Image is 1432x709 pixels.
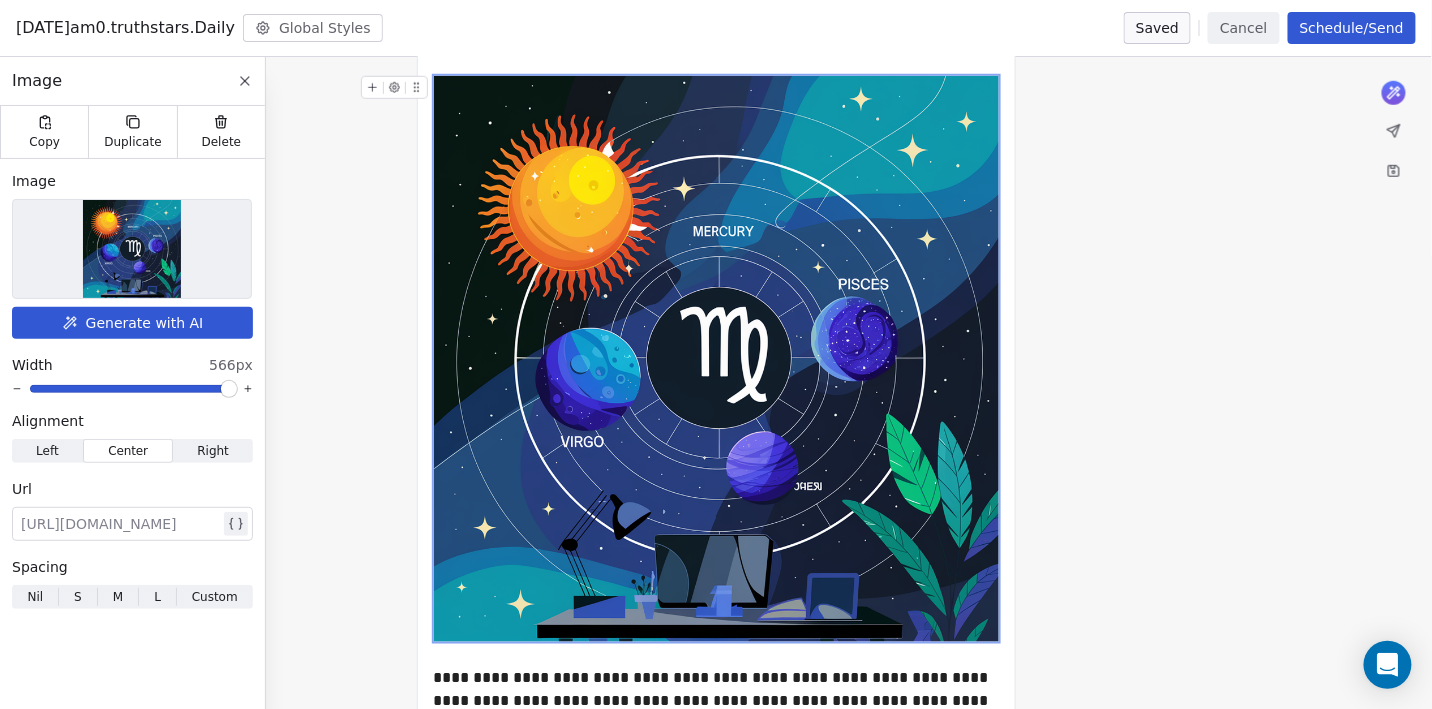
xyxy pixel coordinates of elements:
[209,355,253,375] span: 566px
[1208,12,1279,44] button: Cancel
[12,479,32,499] span: Url
[27,588,43,606] span: Nil
[12,171,56,191] span: Image
[12,355,53,375] span: Width
[29,134,60,150] span: Copy
[243,14,383,42] button: Global Styles
[12,307,253,339] button: Generate with AI
[1364,641,1412,689] div: Open Intercom Messenger
[12,411,84,431] span: Alignment
[192,588,238,606] span: Custom
[1124,12,1191,44] button: Saved
[74,588,82,606] span: S
[202,134,242,150] span: Delete
[36,442,59,460] span: Left
[113,588,123,606] span: M
[104,134,161,150] span: Duplicate
[12,557,68,577] span: Spacing
[154,588,161,606] span: L
[197,442,229,460] span: Right
[12,69,62,93] span: Image
[16,16,235,40] span: [DATE]am0.truthstars.Daily
[1288,12,1416,44] button: Schedule/Send
[83,200,181,298] img: Selected image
